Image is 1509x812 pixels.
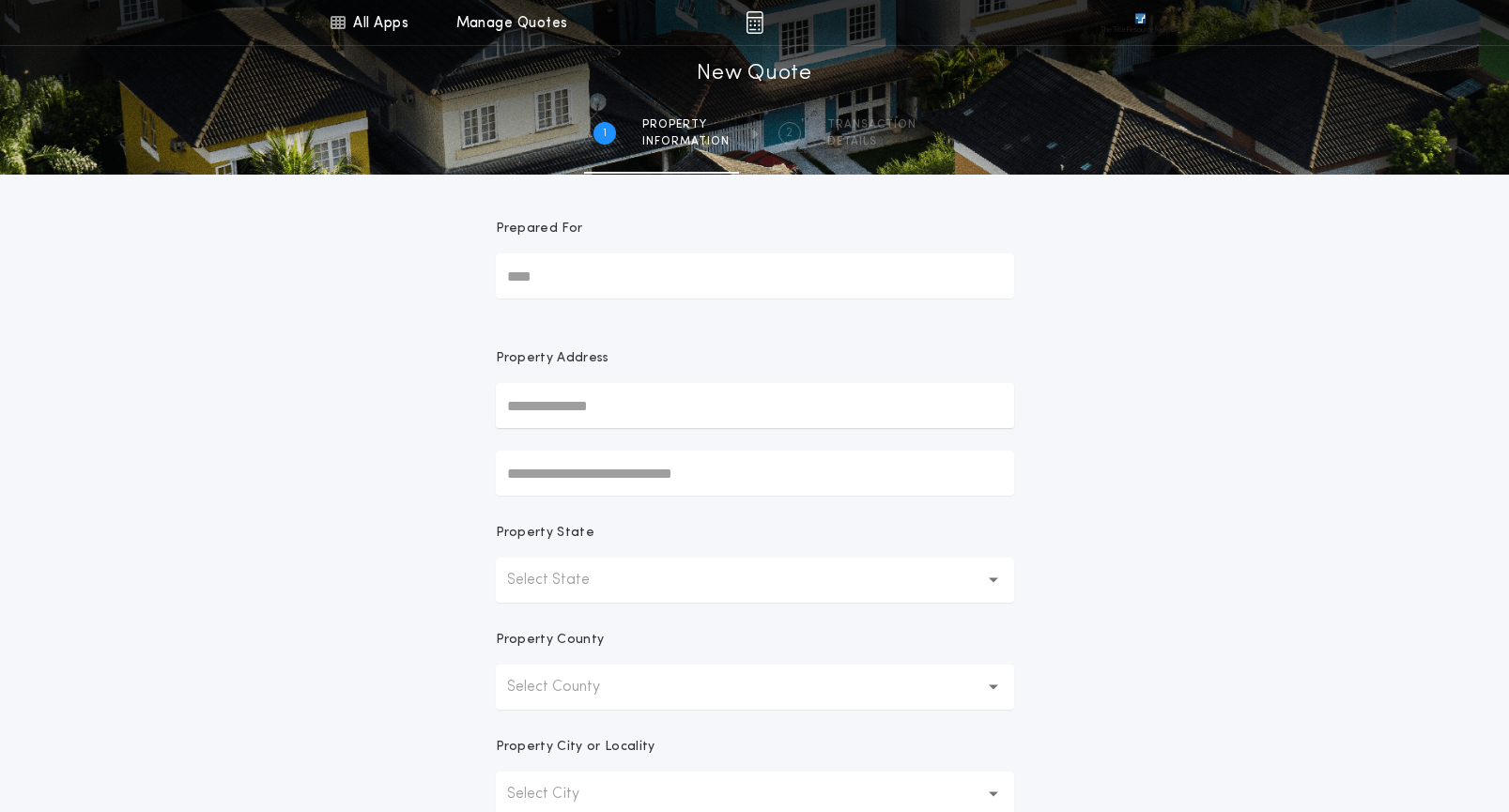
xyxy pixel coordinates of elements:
[827,134,916,149] span: details
[746,11,763,34] img: img
[1101,13,1179,32] img: vs-icon
[496,631,605,650] p: Property County
[496,349,1014,368] p: Property Address
[507,783,609,805] p: Select City
[786,126,793,141] h2: 2
[603,126,607,141] h2: 1
[507,569,620,591] p: Select State
[827,117,916,132] span: Transaction
[697,59,811,89] h1: New Quote
[642,117,730,132] span: Property
[496,558,1014,603] button: Select State
[496,253,1014,299] input: Prepared For
[496,665,1014,710] button: Select County
[642,134,730,149] span: information
[507,676,630,698] p: Select County
[496,524,594,543] p: Property State
[496,220,583,238] p: Prepared For
[496,738,655,757] p: Property City or Locality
